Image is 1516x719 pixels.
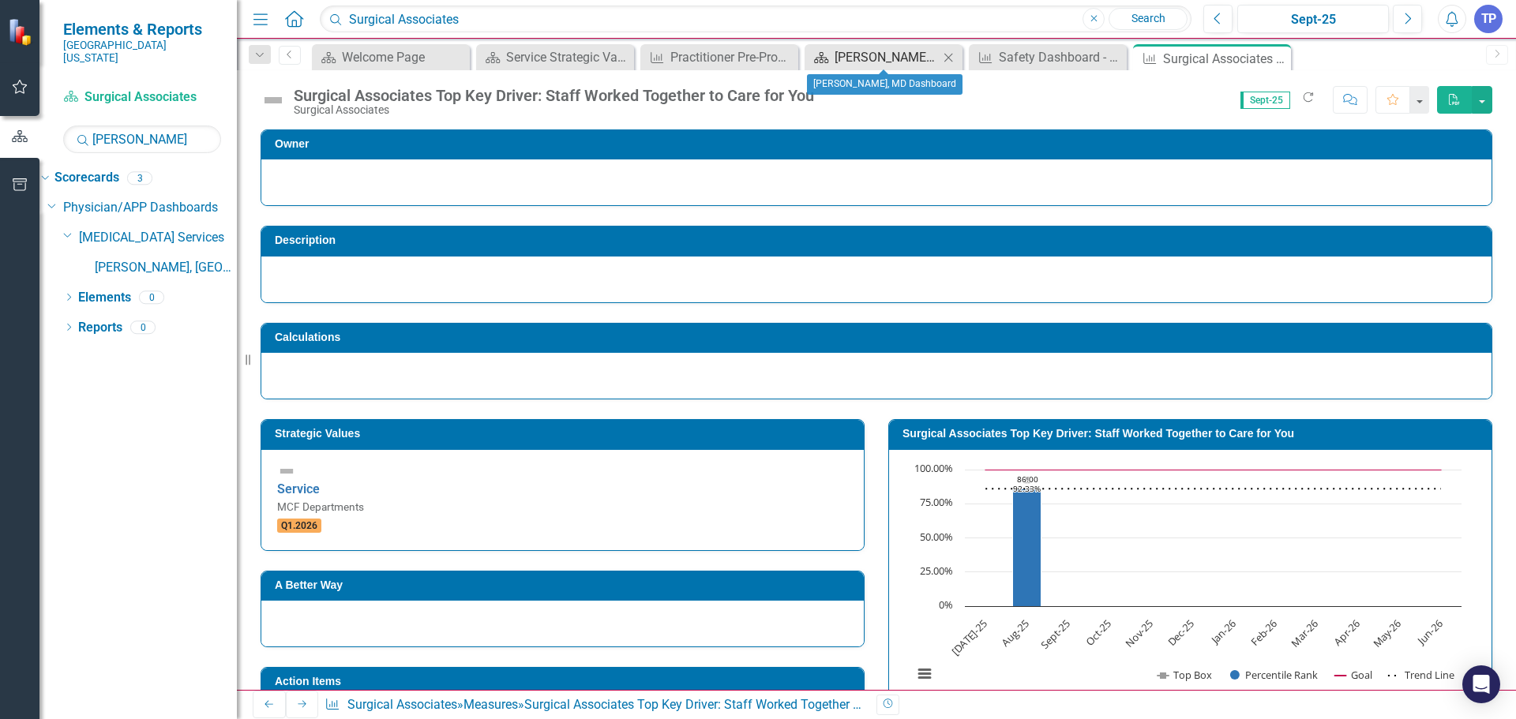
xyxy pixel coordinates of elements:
[275,428,856,440] h3: Strategic Values
[78,319,122,337] a: Reports
[63,39,221,65] small: [GEOGRAPHIC_DATA][US_STATE]
[1370,616,1404,650] text: May-26
[277,500,364,513] small: MCF Departments
[1413,616,1445,648] text: Jun-26
[275,676,856,687] h3: Action Items
[920,495,953,509] text: 75.00%
[1038,616,1073,652] text: Sept-25
[294,104,814,116] div: Surgical Associates
[1248,616,1280,649] text: Feb-26
[1013,489,1041,606] path: Aug-25, 86. Percentile Rank.
[1122,616,1155,650] text: Nov-25
[524,697,936,712] div: Surgical Associates Top Key Driver: Staff Worked Together to Care for You
[63,125,221,153] input: Search Below...
[1165,616,1197,649] text: Dec-25
[835,47,939,67] div: [PERSON_NAME], MD Dashboard
[939,597,953,612] text: 0%
[261,88,286,113] img: Not Defined
[914,461,953,475] text: 100.00%
[63,20,221,39] span: Elements & Reports
[1230,668,1319,682] button: Show Percentile Rank
[463,697,518,712] a: Measures
[1240,92,1290,109] span: Sept-25
[79,229,237,247] a: [MEDICAL_DATA] Services
[320,6,1191,33] input: Search ClearPoint...
[1207,616,1239,648] text: Jan-26
[275,138,1484,150] h3: Owner
[130,320,156,334] div: 0
[347,697,457,712] a: Surgical Associates
[78,289,131,307] a: Elements
[914,663,936,685] button: View chart menu, Chart
[342,47,466,67] div: Welcome Page
[63,88,221,107] a: Surgical Associates
[277,519,321,533] span: Q1.2026
[1083,616,1114,648] text: Oct-25
[999,47,1123,67] div: Safety Dashboard - Surgical Associates
[902,428,1484,440] h3: Surgical Associates Top Key Driver: Staff Worked Together to Care for You
[1330,616,1362,648] text: Apr-26
[1288,616,1321,650] text: Mar-26
[670,47,794,67] div: Practitioner Pre-Procedure Verification and Final Time Out Checklist Completed
[1109,8,1188,30] a: Search
[644,47,794,67] a: Practitioner Pre-Procedure Verification and Final Time Out Checklist Completed
[905,462,1476,698] div: Chart. Highcharts interactive chart.
[920,564,953,578] text: 25.00%
[1388,668,1454,682] button: Show Trend Line
[95,259,237,277] a: [PERSON_NAME], [GEOGRAPHIC_DATA]
[127,171,152,185] div: 3
[905,462,1469,698] svg: Interactive chart
[277,462,296,481] img: Not Defined
[139,290,164,304] div: 0
[8,17,36,45] img: ClearPoint Strategy
[316,47,466,67] a: Welcome Page
[506,47,630,67] div: Service Strategic Value Dashboard
[63,199,237,217] a: Physician/APP Dashboards
[1013,483,1041,494] text: 92.33%
[275,234,1484,246] h3: Description
[1462,665,1500,703] div: Open Intercom Messenger
[1237,5,1389,33] button: Sept-25
[983,466,1444,473] g: Goal, series 3 of 4. Line with 12 data points.
[275,579,856,591] h3: A Better Way
[920,530,953,544] text: 50.00%
[54,169,119,187] a: Scorecards
[1017,474,1038,485] text: 86.00
[325,696,865,714] div: » »
[999,616,1032,650] text: Aug-25
[809,47,939,67] a: [PERSON_NAME], MD Dashboard
[1335,668,1372,682] button: Show Goal
[1158,668,1212,682] button: Show Top Box
[807,74,963,95] div: [PERSON_NAME], MD Dashboard
[1474,5,1503,33] button: TP
[973,47,1123,67] a: Safety Dashboard - Surgical Associates
[948,616,990,658] text: [DATE]-25
[275,331,1484,343] h3: Calculations
[480,47,630,67] a: Service Strategic Value Dashboard
[294,87,814,104] div: Surgical Associates Top Key Driver: Staff Worked Together to Care for You
[277,481,320,496] a: Service
[1243,10,1383,29] div: Sept-25
[1163,49,1287,69] div: Surgical Associates Top Key Driver: Staff Worked Together to Care for You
